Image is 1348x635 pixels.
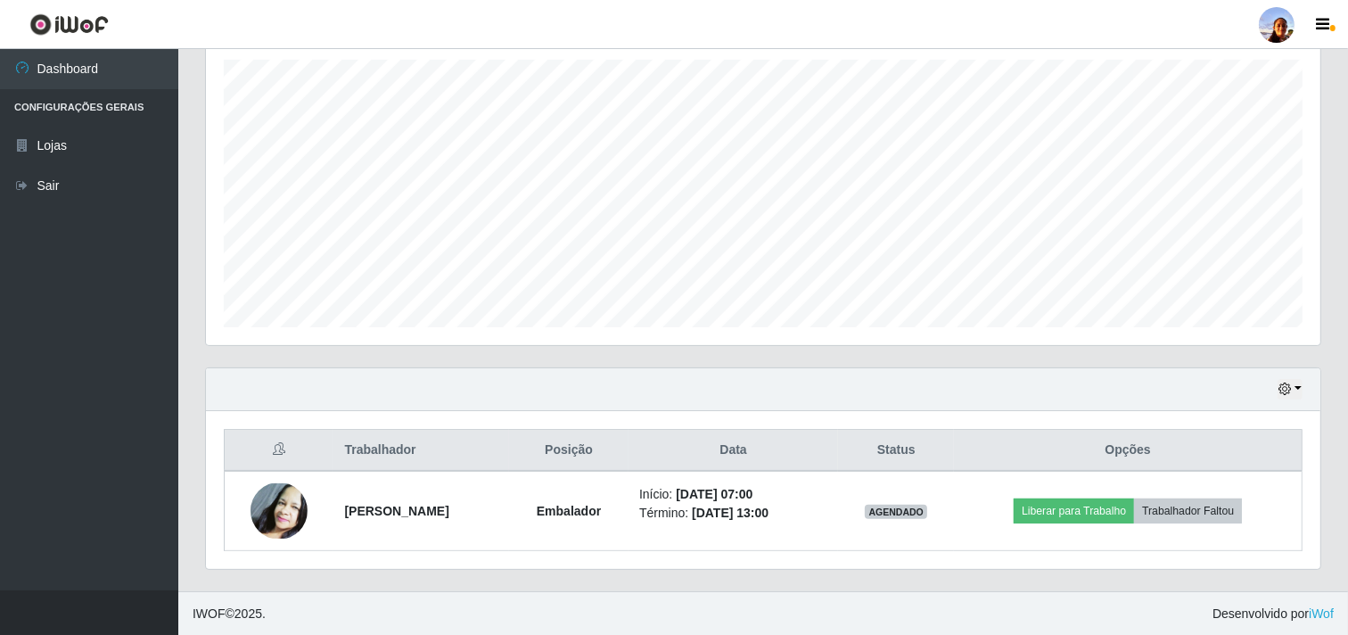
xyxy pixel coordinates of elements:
[193,606,226,621] span: IWOF
[193,605,266,623] span: © 2025 .
[537,504,601,518] strong: Embalador
[954,430,1302,472] th: Opções
[251,483,308,539] img: 1724612024649.jpeg
[1014,499,1134,524] button: Liberar para Trabalho
[838,430,954,472] th: Status
[344,504,448,518] strong: [PERSON_NAME]
[1134,499,1242,524] button: Trabalhador Faltou
[1212,605,1334,623] span: Desenvolvido por
[333,430,509,472] th: Trabalhador
[639,485,827,504] li: Início:
[29,13,109,36] img: CoreUI Logo
[676,487,752,501] time: [DATE] 07:00
[639,504,827,523] li: Término:
[1309,606,1334,621] a: iWof
[865,505,927,519] span: AGENDADO
[629,430,838,472] th: Data
[692,506,769,520] time: [DATE] 13:00
[509,430,629,472] th: Posição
